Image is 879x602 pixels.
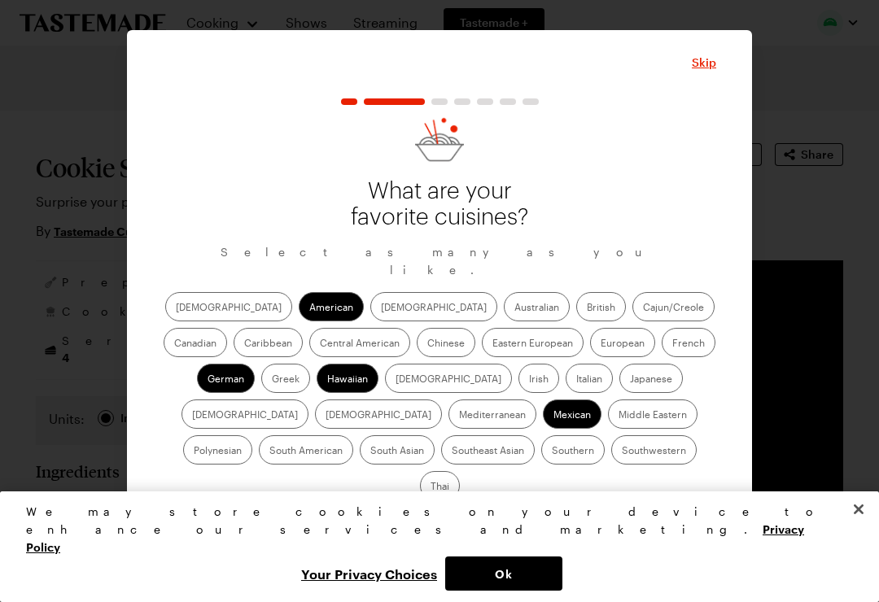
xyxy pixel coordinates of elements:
label: French [662,328,715,357]
label: Eastern European [482,328,584,357]
label: Mexican [543,399,601,429]
label: South American [259,435,353,465]
button: Close [692,55,716,71]
label: Cajun/Creole [632,292,715,321]
label: Caribbean [234,328,303,357]
p: What are your favorite cuisines? [342,178,537,230]
label: Japanese [619,364,683,393]
div: Privacy [26,503,839,591]
label: [DEMOGRAPHIC_DATA] [370,292,497,321]
label: Greek [261,364,310,393]
label: Southern [541,435,605,465]
button: Close [841,491,877,527]
label: Australian [504,292,570,321]
label: Southwestern [611,435,697,465]
label: British [576,292,626,321]
label: [DEMOGRAPHIC_DATA] [385,364,512,393]
label: South Asian [360,435,435,465]
label: Central American [309,328,410,357]
label: Mediterranean [448,399,536,429]
button: Ok [445,556,562,591]
label: Chinese [417,328,475,357]
label: [DEMOGRAPHIC_DATA] [165,292,292,321]
button: Your Privacy Choices [293,556,445,591]
label: Middle Eastern [608,399,698,429]
label: [DEMOGRAPHIC_DATA] [315,399,442,429]
label: European [590,328,655,357]
label: [DEMOGRAPHIC_DATA] [181,399,308,429]
label: American [299,292,364,321]
label: Polynesian [183,435,252,465]
label: Hawaiian [317,364,378,393]
label: German [197,364,255,393]
label: Irish [518,364,559,393]
label: Italian [566,364,613,393]
label: Thai [420,471,460,500]
label: Southeast Asian [441,435,535,465]
div: We may store cookies on your device to enhance our services and marketing. [26,503,839,556]
label: Canadian [164,328,227,357]
p: Select as many as you like. [163,243,716,279]
span: Skip [692,55,716,71]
